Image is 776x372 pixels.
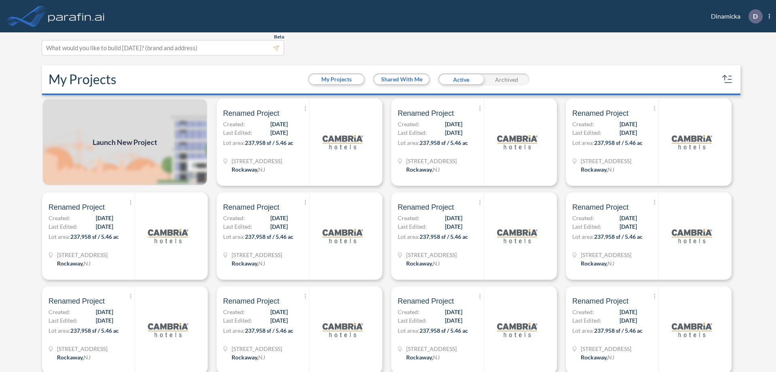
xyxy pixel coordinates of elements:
p: D [753,13,758,20]
span: NJ [433,260,440,267]
span: 237,958 sf / 5.46 ac [594,139,643,146]
span: 237,958 sf / 5.46 ac [420,327,468,334]
span: 321 Mt Hope Ave [57,251,108,259]
span: Last Edited: [48,222,78,231]
img: logo [672,122,712,162]
span: [DATE] [445,222,462,231]
div: Dinamicka [699,9,770,23]
img: logo [672,310,712,350]
span: Rockaway , [581,354,607,361]
span: NJ [433,166,440,173]
span: Last Edited: [572,316,601,325]
span: Rockaway , [232,354,258,361]
span: 321 Mt Hope Ave [581,157,631,165]
div: Rockaway, NJ [406,165,440,174]
div: Rockaway, NJ [581,165,614,174]
img: logo [323,310,363,350]
span: Rockaway , [406,166,433,173]
button: Shared With Me [374,74,429,84]
span: Renamed Project [572,202,628,212]
span: 321 Mt Hope Ave [232,344,282,353]
span: Launch New Project [93,137,157,148]
div: Rockaway, NJ [581,353,614,361]
img: logo [497,216,538,256]
span: Renamed Project [572,296,628,306]
span: Renamed Project [398,296,454,306]
span: Renamed Project [572,108,628,118]
span: NJ [258,260,265,267]
span: Lot area: [48,327,70,334]
span: Created: [398,308,420,316]
span: [DATE] [270,120,288,128]
span: NJ [607,354,614,361]
span: Renamed Project [48,296,105,306]
span: Last Edited: [223,316,252,325]
span: Rockaway , [57,354,84,361]
span: Last Edited: [223,222,252,231]
span: Rockaway , [581,260,607,267]
span: Renamed Project [223,296,279,306]
span: NJ [607,166,614,173]
span: Last Edited: [572,128,601,137]
span: Renamed Project [223,202,279,212]
span: [DATE] [96,308,113,316]
img: logo [148,310,188,350]
span: 237,958 sf / 5.46 ac [420,139,468,146]
span: [DATE] [96,222,113,231]
div: Rockaway, NJ [406,353,440,361]
div: Rockaway, NJ [232,353,265,361]
span: 321 Mt Hope Ave [406,344,457,353]
span: [DATE] [445,316,462,325]
span: 237,958 sf / 5.46 ac [420,233,468,240]
span: Renamed Project [398,202,454,212]
span: Created: [572,214,594,222]
img: logo [323,216,363,256]
span: Lot area: [398,233,420,240]
span: 321 Mt Hope Ave [57,344,108,353]
span: Rockaway , [406,354,433,361]
span: Lot area: [223,139,245,146]
span: NJ [84,354,91,361]
span: Lot area: [223,327,245,334]
span: NJ [84,260,91,267]
span: 321 Mt Hope Ave [406,251,457,259]
span: [DATE] [620,120,637,128]
span: Rockaway , [406,260,433,267]
span: [DATE] [445,308,462,316]
span: Beta [274,34,284,40]
img: add [42,98,208,186]
span: [DATE] [445,120,462,128]
span: Lot area: [398,327,420,334]
span: Lot area: [572,233,594,240]
span: Created: [398,214,420,222]
span: Created: [48,308,70,316]
span: Created: [223,120,245,128]
img: logo [672,216,712,256]
span: 237,958 sf / 5.46 ac [70,327,119,334]
span: 237,958 sf / 5.46 ac [245,327,293,334]
img: logo [497,310,538,350]
span: [DATE] [620,308,637,316]
span: Created: [48,214,70,222]
img: logo [323,122,363,162]
span: Last Edited: [48,316,78,325]
span: [DATE] [270,222,288,231]
button: My Projects [309,74,364,84]
span: Rockaway , [581,166,607,173]
span: Renamed Project [223,108,279,118]
span: Last Edited: [572,222,601,231]
span: Renamed Project [48,202,105,212]
div: Archived [484,73,529,85]
span: NJ [258,166,265,173]
a: Launch New Project [42,98,208,186]
span: 237,958 sf / 5.46 ac [594,327,643,334]
span: 237,958 sf / 5.46 ac [70,233,119,240]
span: Last Edited: [398,222,427,231]
span: [DATE] [620,222,637,231]
span: 321 Mt Hope Ave [581,344,631,353]
span: Lot area: [398,139,420,146]
span: NJ [258,354,265,361]
span: [DATE] [620,316,637,325]
span: 321 Mt Hope Ave [406,157,457,165]
span: 321 Mt Hope Ave [232,251,282,259]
